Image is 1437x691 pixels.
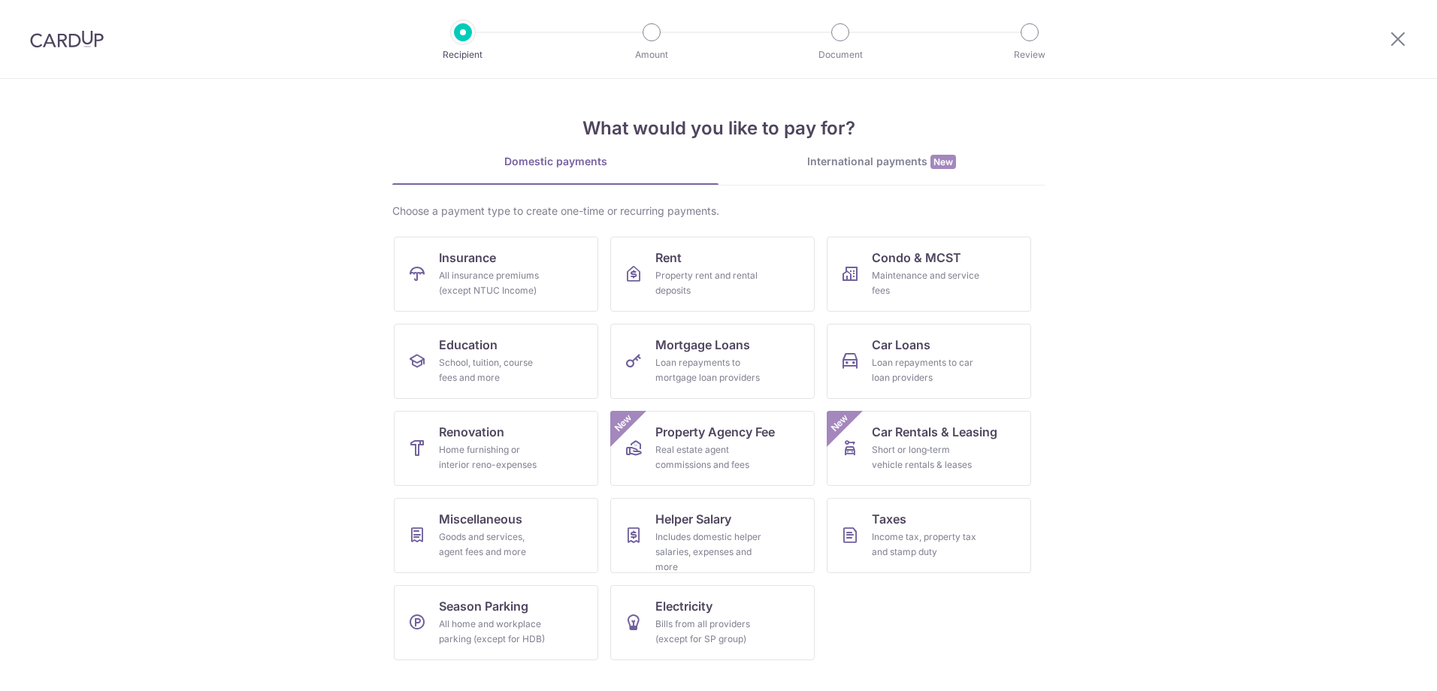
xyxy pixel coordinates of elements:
[611,411,636,436] span: New
[394,324,598,399] a: EducationSchool, tuition, course fees and more
[610,324,815,399] a: Mortgage LoansLoan repayments to mortgage loan providers
[439,442,547,472] div: Home furnishing or interior reno-expenses
[655,442,764,472] div: Real estate agent commissions and fees
[655,423,775,441] span: Property Agency Fee
[610,498,815,573] a: Helper SalaryIncludes domestic helper salaries, expenses and more
[655,249,682,267] span: Rent
[655,336,750,354] span: Mortgage Loans
[872,442,980,472] div: Short or long‑term vehicle rentals & leases
[439,268,547,298] div: All insurance premiums (except NTUC Income)
[439,336,498,354] span: Education
[827,237,1031,312] a: Condo & MCSTMaintenance and service fees
[655,355,764,385] div: Loan repayments to mortgage loan providers
[394,585,598,660] a: Season ParkingAll home and workplace parking (except for HDB)
[872,510,906,528] span: Taxes
[655,617,764,647] div: Bills from all providers (except for SP group)
[439,597,528,615] span: Season Parking
[439,355,547,385] div: School, tuition, course fees and more
[974,47,1085,62] p: Review
[30,30,104,48] img: CardUp
[872,423,997,441] span: Car Rentals & Leasing
[930,155,956,169] span: New
[392,115,1045,142] h4: What would you like to pay for?
[785,47,896,62] p: Document
[655,268,764,298] div: Property rent and rental deposits
[394,498,598,573] a: MiscellaneousGoods and services, agent fees and more
[392,154,718,169] div: Domestic payments
[394,411,598,486] a: RenovationHome furnishing or interior reno-expenses
[1341,646,1422,683] iframe: Opens a widget where you can find more information
[655,510,731,528] span: Helper Salary
[827,411,852,436] span: New
[407,47,519,62] p: Recipient
[827,498,1031,573] a: TaxesIncome tax, property tax and stamp duty
[610,411,815,486] a: Property Agency FeeReal estate agent commissions and feesNew
[394,237,598,312] a: InsuranceAll insurance premiums (except NTUC Income)
[718,154,1045,170] div: International payments
[610,237,815,312] a: RentProperty rent and rental deposits
[392,204,1045,219] div: Choose a payment type to create one-time or recurring payments.
[439,423,504,441] span: Renovation
[610,585,815,660] a: ElectricityBills from all providers (except for SP group)
[872,336,930,354] span: Car Loans
[439,617,547,647] div: All home and workplace parking (except for HDB)
[439,249,496,267] span: Insurance
[827,324,1031,399] a: Car LoansLoan repayments to car loan providers
[655,530,764,575] div: Includes domestic helper salaries, expenses and more
[439,510,522,528] span: Miscellaneous
[872,268,980,298] div: Maintenance and service fees
[872,355,980,385] div: Loan repayments to car loan providers
[655,597,712,615] span: Electricity
[827,411,1031,486] a: Car Rentals & LeasingShort or long‑term vehicle rentals & leasesNew
[872,530,980,560] div: Income tax, property tax and stamp duty
[439,530,547,560] div: Goods and services, agent fees and more
[596,47,707,62] p: Amount
[872,249,961,267] span: Condo & MCST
